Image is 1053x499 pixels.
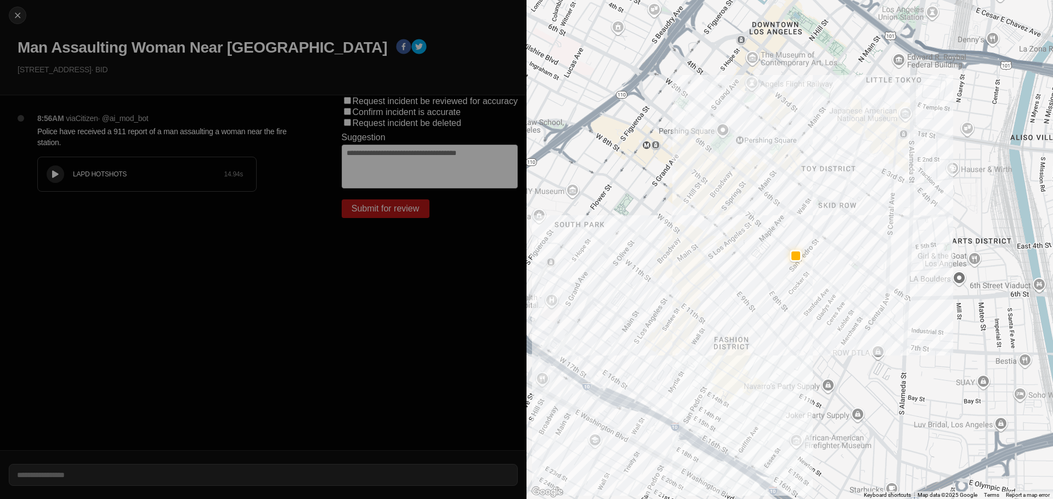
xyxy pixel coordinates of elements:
button: twitter [411,39,427,56]
label: Request incident be deleted [353,118,461,128]
img: Google [529,485,565,499]
img: cancel [12,10,23,21]
p: 8:56AM [37,113,64,124]
button: Keyboard shortcuts [864,491,911,499]
span: Map data ©2025 Google [918,492,977,498]
div: LAPD HOTSHOTS [73,170,224,179]
label: Suggestion [342,133,386,142]
p: via Citizen · @ ai_mod_bot [66,113,148,124]
button: facebook [396,39,411,56]
button: cancel [9,7,26,24]
a: Report a map error [1006,492,1050,498]
div: 14.94 s [224,170,243,179]
a: Terms (opens in new tab) [984,492,999,498]
button: Submit for review [342,199,429,218]
p: Police have received a 911 report of a man assaulting a woman near the fire station. [37,126,298,148]
p: [STREET_ADDRESS] · BID [18,64,518,75]
a: Open this area in Google Maps (opens a new window) [529,485,565,499]
label: Request incident be reviewed for accuracy [353,96,518,106]
h1: Man Assaulting Woman Near [GEOGRAPHIC_DATA] [18,38,387,58]
label: Confirm incident is accurate [353,107,461,117]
